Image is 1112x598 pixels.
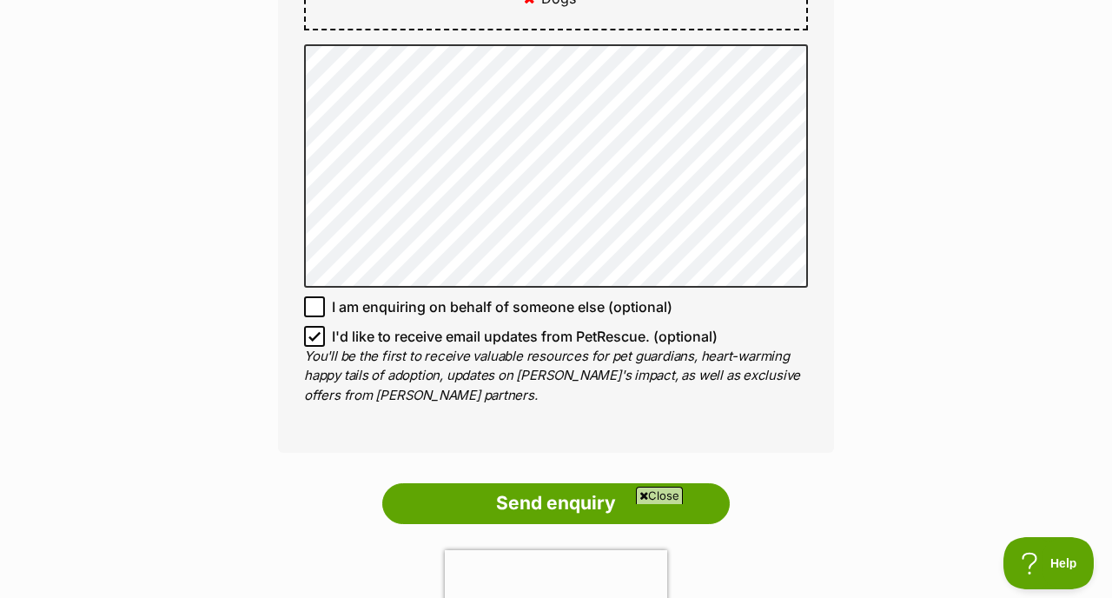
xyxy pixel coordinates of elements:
[382,483,730,523] input: Send enquiry
[1003,537,1095,589] iframe: Help Scout Beacon - Open
[332,326,718,347] span: I'd like to receive email updates from PetRescue. (optional)
[332,296,672,317] span: I am enquiring on behalf of someone else (optional)
[636,487,683,504] span: Close
[304,347,808,406] p: You'll be the first to receive valuable resources for pet guardians, heart-warming happy tails of...
[240,511,872,589] iframe: Advertisement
